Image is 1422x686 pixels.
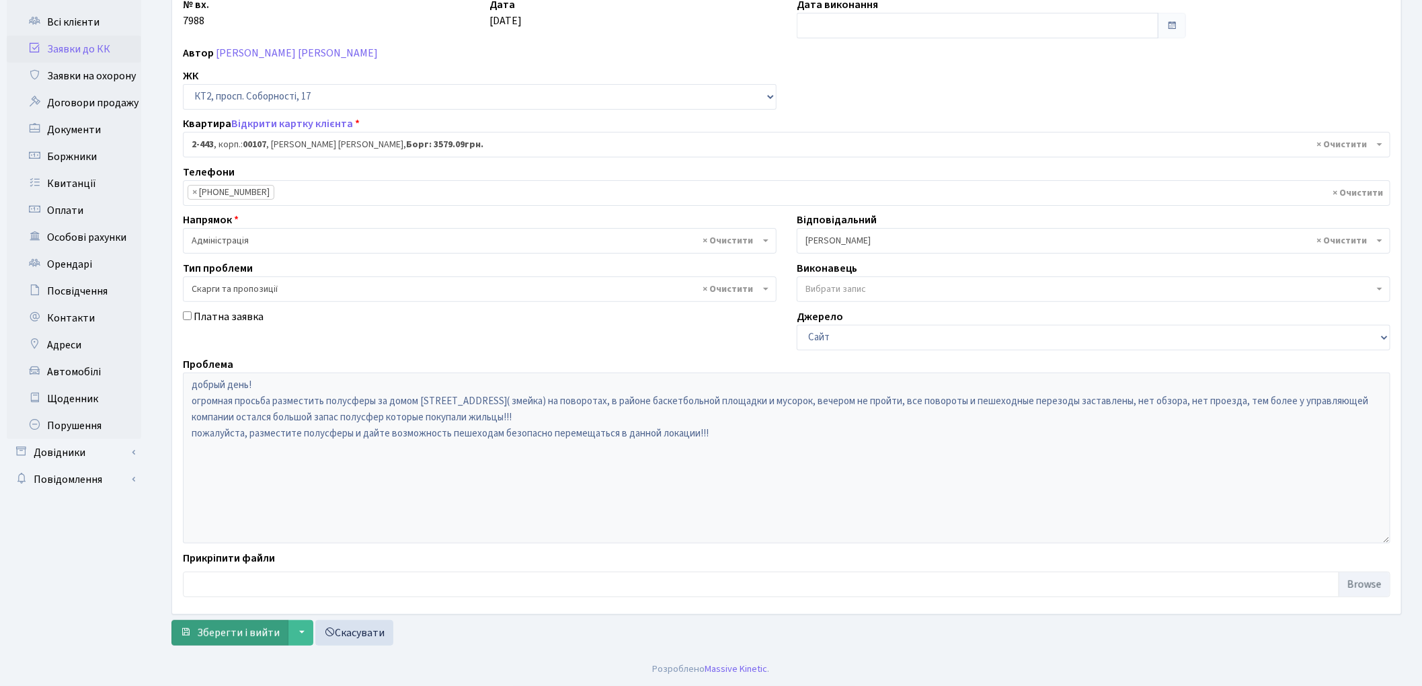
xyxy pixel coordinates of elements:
[192,282,760,296] span: Скарги та пропозиції
[7,251,141,278] a: Орендарі
[194,309,264,325] label: Платна заявка
[183,373,1390,543] textarea: добрый день! огромная просьба разместить полусферы за домом [STREET_ADDRESS]( змейка) на поворота...
[7,89,141,116] a: Договори продажу
[183,550,275,566] label: Прикріпити файли
[7,466,141,493] a: Повідомлення
[7,170,141,197] a: Квитанції
[183,164,235,180] label: Телефони
[797,212,877,228] label: Відповідальний
[183,132,1390,157] span: <b>2-443</b>, корп.: <b>00107</b>, Знаєшева Наталія Сергіївна, <b>Борг: 3579.09грн.</b>
[231,116,353,131] a: Відкрити картку клієнта
[703,234,753,247] span: Видалити всі елементи
[7,63,141,89] a: Заявки на охорону
[7,36,141,63] a: Заявки до КК
[216,46,378,61] a: [PERSON_NAME] [PERSON_NAME]
[183,260,253,276] label: Тип проблеми
[197,625,280,640] span: Зберегти і вийти
[7,358,141,385] a: Автомобілі
[7,332,141,358] a: Адреси
[183,228,777,254] span: Адміністрація
[703,282,753,296] span: Видалити всі елементи
[797,309,843,325] label: Джерело
[7,305,141,332] a: Контакти
[805,234,1374,247] span: Микитенко І.В.
[315,620,393,646] a: Скасувати
[183,276,777,302] span: Скарги та пропозиції
[192,186,197,199] span: ×
[183,45,214,61] label: Автор
[705,662,768,676] a: Massive Kinetic
[192,138,1374,151] span: <b>2-443</b>, корп.: <b>00107</b>, Знаєшева Наталія Сергіївна, <b>Борг: 3579.09грн.</b>
[805,282,866,296] span: Вибрати запис
[797,228,1390,254] span: Микитенко І.В.
[188,185,274,200] li: (098) 034-50-00
[183,356,233,373] label: Проблема
[7,9,141,36] a: Всі клієнти
[406,138,483,151] b: Борг: 3579.09грн.
[7,439,141,466] a: Довідники
[1333,186,1383,200] span: Видалити всі елементи
[1316,234,1367,247] span: Видалити всі елементи
[7,224,141,251] a: Особові рахунки
[7,116,141,143] a: Документи
[1316,138,1367,151] span: Видалити всі елементи
[7,385,141,412] a: Щоденник
[7,197,141,224] a: Оплати
[7,278,141,305] a: Посвідчення
[797,260,857,276] label: Виконавець
[171,620,288,646] button: Зберегти і вийти
[653,662,770,677] div: Розроблено .
[183,116,360,132] label: Квартира
[243,138,266,151] b: 00107
[7,143,141,170] a: Боржники
[183,212,239,228] label: Напрямок
[192,234,760,247] span: Адміністрація
[183,68,198,84] label: ЖК
[7,412,141,439] a: Порушення
[192,138,214,151] b: 2-443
